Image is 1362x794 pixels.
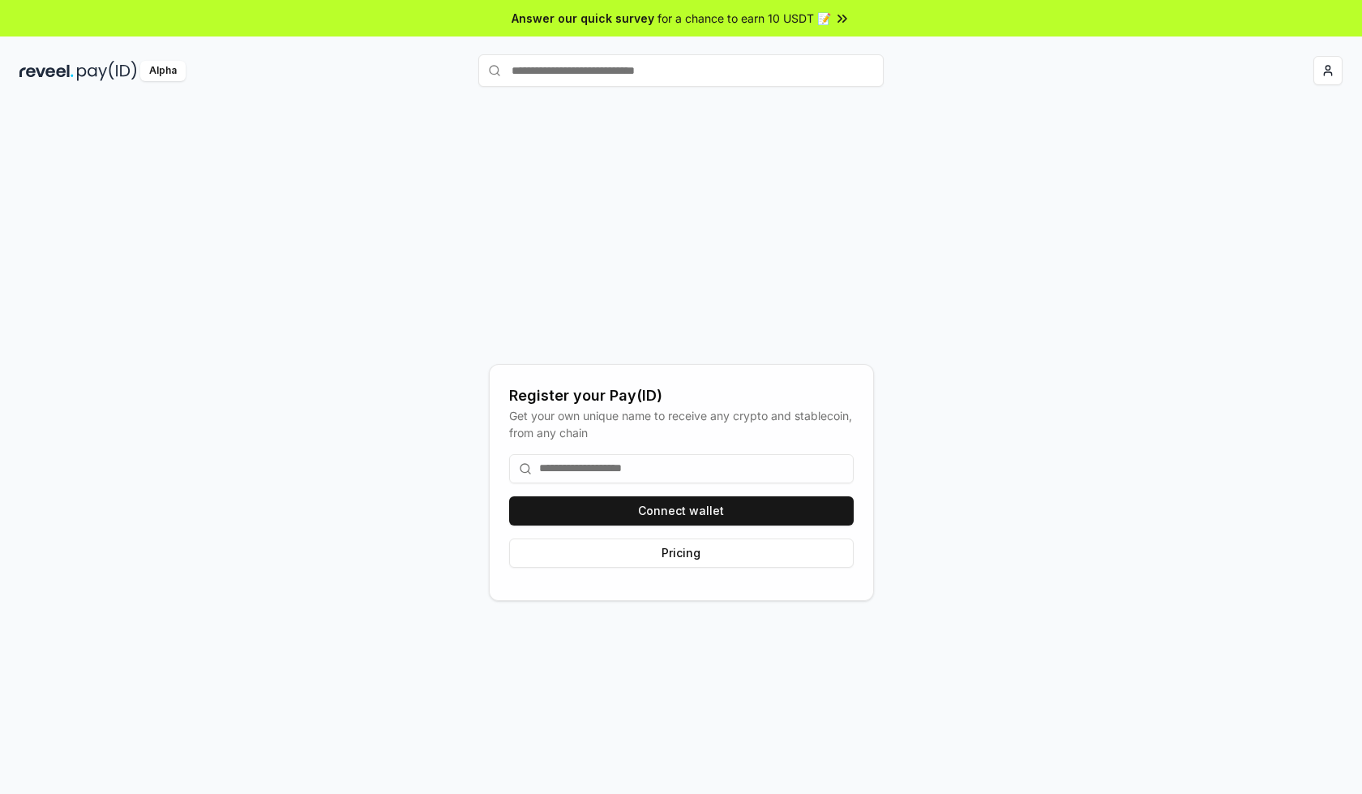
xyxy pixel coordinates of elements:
[140,61,186,81] div: Alpha
[512,10,654,27] span: Answer our quick survey
[19,61,74,81] img: reveel_dark
[509,539,854,568] button: Pricing
[77,61,137,81] img: pay_id
[509,407,854,441] div: Get your own unique name to receive any crypto and stablecoin, from any chain
[509,496,854,526] button: Connect wallet
[509,384,854,407] div: Register your Pay(ID)
[657,10,831,27] span: for a chance to earn 10 USDT 📝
